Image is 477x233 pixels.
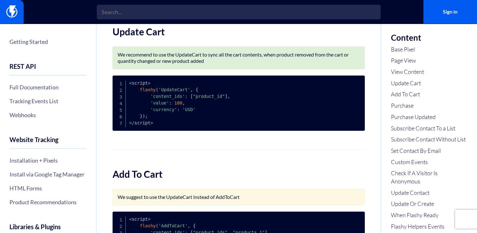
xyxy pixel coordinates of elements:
[129,120,132,125] span: <
[145,114,148,119] span: ;
[195,87,198,92] span: {
[174,100,182,105] span: 100
[9,82,86,93] a: Full Documentation
[158,223,188,228] span: 'AddToCart'
[177,107,179,112] span: :
[143,114,145,119] span: )
[129,81,230,125] code: script script
[132,120,134,125] span: /
[97,5,381,19] input: Search...
[9,96,86,106] a: Tracking Events List
[190,94,193,99] span: [
[113,169,365,179] h2: Add To Cart
[391,135,468,144] a: Subscribe Contact Without List
[129,217,132,222] span: <
[9,63,86,75] h4: REST API
[391,90,468,99] a: Add To Cart
[148,81,150,86] span: >
[391,189,468,197] a: Update Contact
[113,27,365,37] h2: Update Cart
[158,87,190,92] span: 'UpdateCart'
[391,147,468,155] a: Set Contact By Email
[182,107,195,112] span: 'USD'
[9,36,86,47] a: Getting Started
[182,100,185,105] span: ,
[193,94,225,99] span: "product_id"
[9,183,86,194] a: HTML Forms
[391,33,468,42] h3: Content
[391,57,468,65] a: Page View
[140,87,156,92] span: flashy
[140,114,142,119] span: }
[150,94,185,99] span: 'content_ids'
[193,223,195,228] span: {
[391,45,468,54] a: Base Pixel
[156,223,158,228] span: (
[391,158,468,166] a: Custom Events
[391,113,468,121] a: Purchase Updated
[190,87,193,92] span: ,
[9,110,86,120] a: Webhooks
[150,100,169,105] span: 'value'
[9,136,86,149] h4: Website Tracking
[129,81,132,86] span: <
[391,102,468,110] a: Purchase
[9,197,86,207] a: Product Recommendations
[391,79,468,87] a: Update Cart
[156,87,158,92] span: (
[228,94,230,99] span: ,
[150,120,153,125] span: >
[391,169,468,185] a: Check If A Visitor Is Anonymous
[148,217,150,222] span: >
[118,51,360,64] p: We recommend to use the UpdateCart to sync all the cart contents, when product removed from the c...
[391,124,468,133] a: Subscribe Contact To a List
[391,200,468,208] a: Update Or Create
[391,223,468,231] a: Flashy Helpers Events
[9,155,86,166] a: Installation + Pixels
[391,68,468,76] a: View Content
[150,107,177,112] span: 'currency'
[140,223,156,228] span: flashy
[9,169,86,180] a: Install via Google Tag Manager
[225,94,227,99] span: ]
[185,94,188,99] span: :
[391,211,468,219] a: When Flashy Ready
[118,194,360,200] p: We suggest to use the UpdateCart instead of AddToCart
[188,223,190,228] span: ,
[169,100,172,105] span: :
